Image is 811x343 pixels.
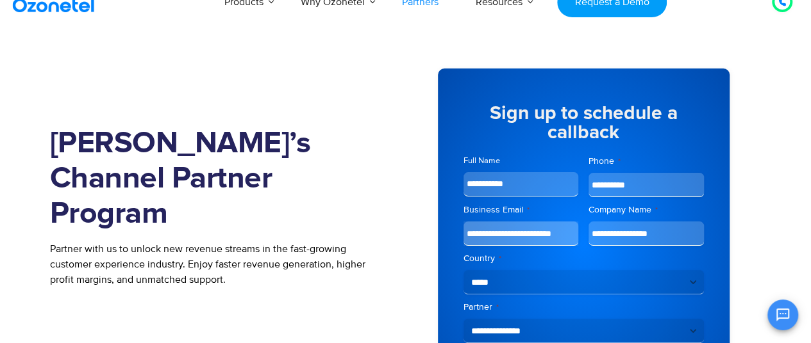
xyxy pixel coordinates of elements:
[464,155,579,167] label: Full Name
[464,301,704,314] label: Partner
[50,126,387,232] h1: [PERSON_NAME]’s Channel Partner Program
[464,252,704,265] label: Country
[767,299,798,330] button: Open chat
[464,104,704,142] h5: Sign up to schedule a callback
[589,203,704,216] label: Company Name
[50,241,387,287] p: Partner with us to unlock new revenue streams in the fast-growing customer experience industry. E...
[589,155,704,168] label: Phone
[464,203,579,216] label: Business Email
